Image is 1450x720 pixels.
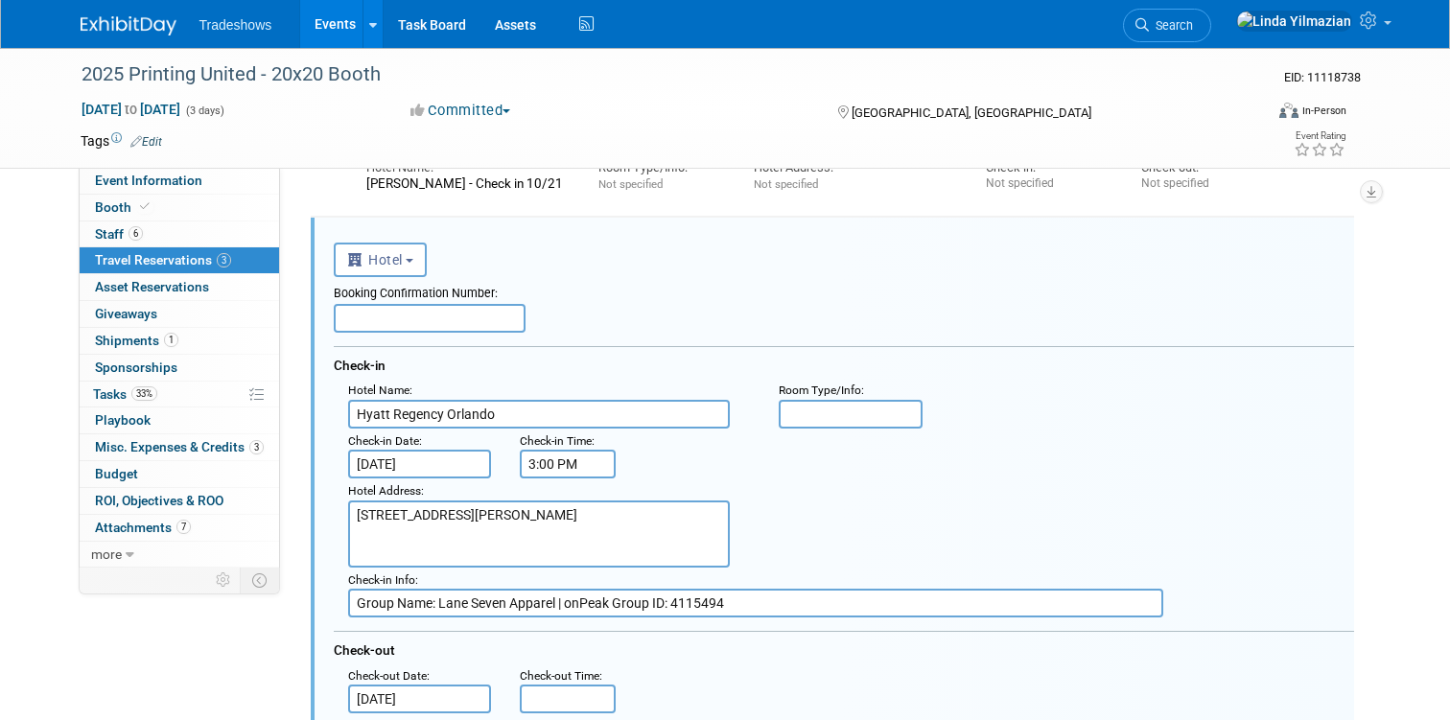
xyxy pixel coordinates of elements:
td: Personalize Event Tab Strip [207,568,241,592]
a: ROI, Objectives & ROO [80,488,279,514]
a: Search [1123,9,1211,42]
p: 5 Reservations 15 Room Night - $4,185.00 Taxes & Fees - $570.45 Estimated Total - $4755.45 Change... [12,8,992,225]
a: Travel Reservations3 [80,247,279,273]
div: Not specified [986,176,1112,191]
span: 6 [129,226,143,241]
span: Room Type/Info [779,383,861,397]
small: : [348,434,422,448]
span: Tasks [93,386,157,402]
span: Not specified [598,177,663,191]
span: 3 [249,440,264,454]
span: Check-in Date [348,434,419,448]
span: Budget [95,466,138,481]
span: Shipments [95,333,178,348]
div: Event Rating [1294,131,1345,141]
div: Event Format [1159,100,1346,128]
span: Check-in Info [348,573,415,587]
span: Travel Reservations [95,252,231,267]
span: Attachments [95,520,191,535]
textarea: [STREET_ADDRESS][PERSON_NAME] [348,500,731,568]
small: : [348,383,412,397]
span: Hotel Address [348,484,421,498]
span: Giveaways [95,306,157,321]
span: Staff [95,226,143,242]
a: Edit [130,135,162,149]
a: [EMAIL_ADDRESS][DOMAIN_NAME] [12,208,222,223]
span: 1 [164,333,178,347]
a: Booth [80,195,279,221]
a: Event Information [80,168,279,194]
span: Playbook [95,412,151,428]
img: Format-Inperson.png [1279,103,1298,118]
span: Tradeshows [199,17,272,33]
td: Toggle Event Tabs [240,568,279,592]
div: [PERSON_NAME] - Check in 10/21 [366,176,570,193]
a: Misc. Expenses & Credits3 [80,434,279,460]
a: Budget [80,461,279,487]
span: Sponsorships [95,360,177,375]
span: to [122,102,140,117]
span: Check-in [334,358,386,373]
img: Linda Yilmazian [1236,11,1352,32]
span: [GEOGRAPHIC_DATA], [GEOGRAPHIC_DATA] [852,105,1091,120]
button: Committed [404,101,518,121]
span: Check-out [334,642,395,658]
span: Not specified [754,177,818,191]
span: Event Information [95,173,202,188]
a: Sponsorships [80,355,279,381]
span: Misc. Expenses & Credits [95,439,264,454]
span: Hotel Name [348,383,409,397]
button: Hotel [334,243,428,277]
small: : [348,573,418,587]
span: [DATE] [DATE] [81,101,181,118]
div: Not specified [1141,176,1268,191]
a: Staff6 [80,221,279,247]
span: Check-in Time [520,434,592,448]
td: Tags [81,131,162,151]
small: : [779,383,864,397]
span: Check-out Date [348,669,427,683]
span: 33% [131,386,157,401]
span: Booth [95,199,153,215]
small: : [348,484,424,498]
div: In-Person [1301,104,1346,118]
body: Rich Text Area. Press ALT-0 for help. [11,8,993,225]
span: Event ID: 11118738 [1284,70,1361,84]
a: Playbook [80,407,279,433]
i: Booth reservation complete [140,201,150,212]
span: Hotel [347,252,403,267]
span: ROI, Objectives & ROO [95,493,223,508]
small: : [348,669,430,683]
span: Check-out Time [520,669,599,683]
a: Shipments1 [80,328,279,354]
img: ExhibitDay [81,16,176,35]
a: Giveaways [80,301,279,327]
small: : [520,669,602,683]
div: Booking Confirmation Number: [334,277,1354,304]
span: (3 days) [184,105,224,117]
span: Asset Reservations [95,279,209,294]
a: Asset Reservations [80,274,279,300]
small: : [520,434,595,448]
a: more [80,542,279,568]
span: more [91,546,122,562]
span: 7 [176,520,191,534]
a: Attachments7 [80,515,279,541]
div: 2025 Printing United - 20x20 Booth [75,58,1239,92]
a: Tasks33% [80,382,279,407]
span: 3 [217,253,231,267]
span: Search [1149,18,1193,33]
